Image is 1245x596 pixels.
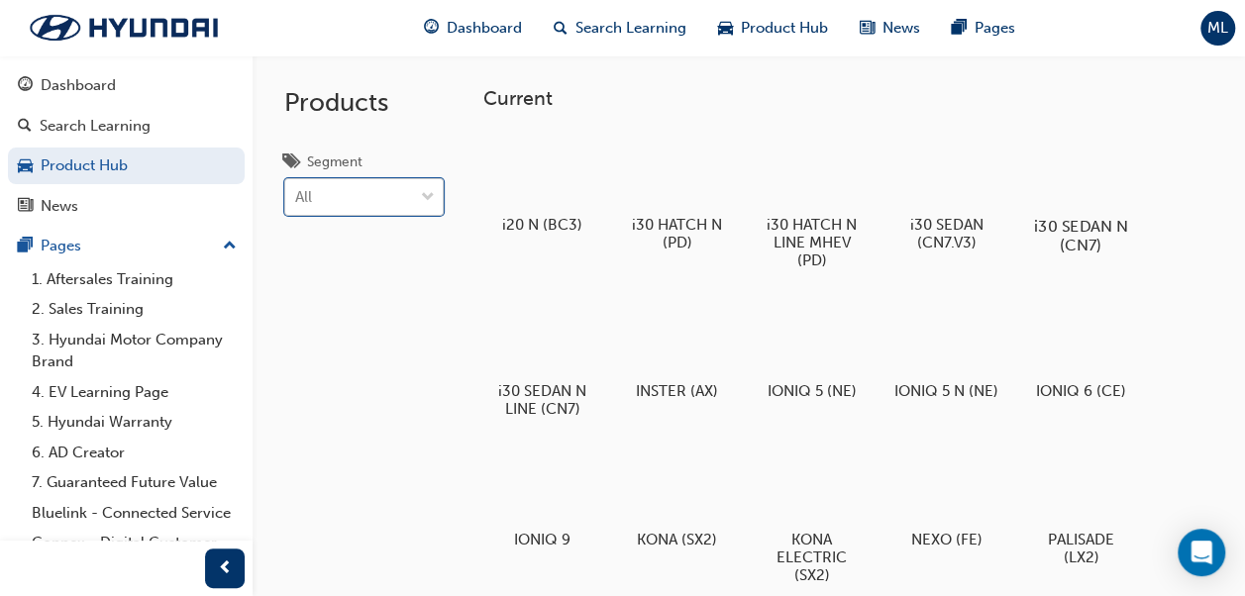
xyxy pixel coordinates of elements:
a: i30 SEDAN N (CN7) [1021,126,1140,258]
a: INSTER (AX) [617,292,736,407]
a: i30 HATCH N LINE MHEV (PD) [752,126,871,276]
a: Connex - Digital Customer Experience Management [24,528,245,580]
h5: IONIQ 6 (CE) [1029,382,1133,400]
h5: IONIQ 5 N (NE) [894,382,998,400]
a: search-iconSearch Learning [538,8,702,49]
a: i30 SEDAN N LINE (CN7) [482,292,601,425]
a: KONA ELECTRIC (SX2) [752,441,871,591]
h5: i30 SEDAN N LINE (CN7) [490,382,594,418]
span: search-icon [18,118,32,136]
span: news-icon [860,16,875,41]
a: IONIQ 6 (CE) [1021,292,1140,407]
button: ML [1200,11,1235,46]
a: i30 SEDAN (CN7.V3) [886,126,1005,258]
span: Search Learning [575,17,686,40]
a: 3. Hyundai Motor Company Brand [24,325,245,377]
div: News [41,195,78,218]
div: Open Intercom Messenger [1178,529,1225,576]
h5: IONIQ 9 [490,531,594,548]
a: 2. Sales Training [24,294,245,325]
a: IONIQ 9 [482,441,601,555]
h5: i30 HATCH N (PD) [625,216,729,251]
div: Segment [307,152,363,172]
a: IONIQ 5 N (NE) [886,292,1005,407]
a: PALISADE (LX2) [1021,441,1140,573]
a: 5. Hyundai Warranty [24,407,245,438]
span: guage-icon [424,16,439,41]
a: 4. EV Learning Page [24,377,245,408]
h5: NEXO (FE) [894,531,998,548]
h5: i30 SEDAN (CN7.V3) [894,216,998,251]
a: 1. Aftersales Training [24,264,245,295]
a: NEXO (FE) [886,441,1005,555]
span: prev-icon [218,556,233,581]
h2: Products [284,87,444,119]
a: Dashboard [8,67,245,104]
h5: PALISADE (LX2) [1029,531,1133,566]
span: tags-icon [284,154,299,172]
span: up-icon [223,234,237,259]
a: News [8,188,245,225]
a: Bluelink - Connected Service [24,498,245,529]
span: pages-icon [18,238,33,255]
a: pages-iconPages [936,8,1031,49]
h3: Current [482,87,1213,110]
span: car-icon [718,16,733,41]
button: DashboardSearch LearningProduct HubNews [8,63,245,228]
span: guage-icon [18,77,33,95]
span: news-icon [18,198,33,216]
span: ML [1207,17,1228,40]
span: pages-icon [952,16,967,41]
a: i30 HATCH N (PD) [617,126,736,258]
h5: i20 N (BC3) [490,216,594,234]
a: car-iconProduct Hub [702,8,844,49]
div: Search Learning [40,115,151,138]
div: Dashboard [41,74,116,97]
button: Pages [8,228,245,264]
a: Product Hub [8,148,245,184]
span: down-icon [421,185,435,211]
a: guage-iconDashboard [408,8,538,49]
span: search-icon [554,16,568,41]
h5: IONIQ 5 (NE) [760,382,864,400]
span: News [882,17,920,40]
h5: KONA (SX2) [625,531,729,548]
a: KONA (SX2) [617,441,736,555]
img: Trak [10,7,238,49]
span: Product Hub [741,17,828,40]
a: 7. Guaranteed Future Value [24,467,245,498]
div: All [295,186,312,209]
a: news-iconNews [844,8,936,49]
a: 6. AD Creator [24,438,245,468]
a: Search Learning [8,108,245,145]
h5: KONA ELECTRIC (SX2) [760,531,864,584]
h5: INSTER (AX) [625,382,729,400]
div: Pages [41,235,81,257]
h5: i30 SEDAN N (CN7) [1026,217,1136,254]
a: IONIQ 5 (NE) [752,292,871,407]
span: car-icon [18,157,33,175]
span: Pages [975,17,1015,40]
span: Dashboard [447,17,522,40]
a: i20 N (BC3) [482,126,601,241]
h5: i30 HATCH N LINE MHEV (PD) [760,216,864,269]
